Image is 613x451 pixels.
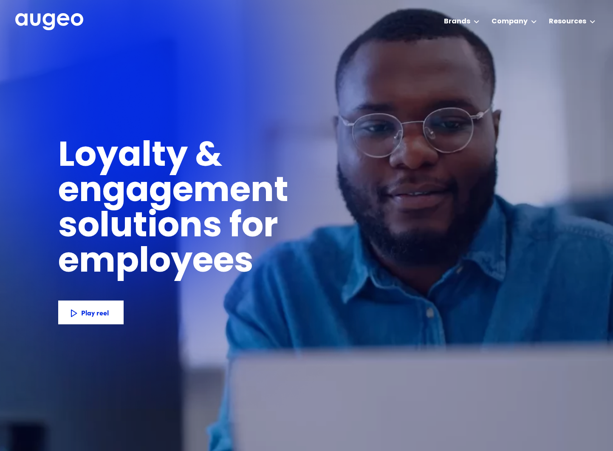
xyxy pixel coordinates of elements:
div: Resources [549,17,586,27]
div: Brands [444,17,470,27]
a: home [15,13,83,31]
h1: Loyalty & engagement solutions for [58,139,425,245]
img: Augeo's full logo in white. [15,13,83,31]
a: Play reel [58,301,124,324]
div: Company [492,17,528,27]
h1: employees [58,245,268,281]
